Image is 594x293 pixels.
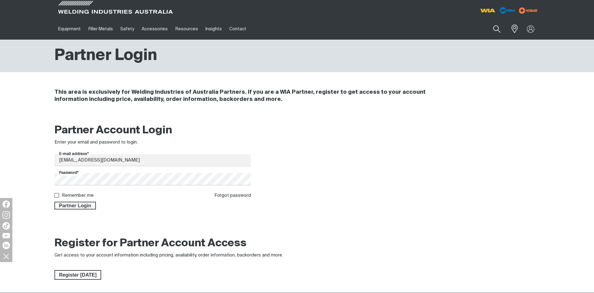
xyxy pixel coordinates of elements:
[54,253,283,257] span: Get access to your account information including pricing, availability, order information, backor...
[54,237,247,250] h2: Register for Partner Account Access
[117,18,138,40] a: Safety
[172,18,202,40] a: Resources
[54,139,251,146] div: Enter your email and password to login.
[62,193,94,198] label: Remember me
[138,18,171,40] a: Accessories
[2,242,10,249] img: LinkedIn
[54,18,418,40] nav: Main
[2,233,10,238] img: YouTube
[486,22,507,36] button: Search products
[55,202,95,210] span: Partner Login
[479,22,507,36] input: Product name or item number...
[54,18,84,40] a: Equipment
[54,124,251,137] h2: Partner Account Login
[1,251,11,261] img: hide socials
[214,193,251,198] a: Forgot password
[84,18,116,40] a: Filler Metals
[226,18,250,40] a: Contact
[55,270,101,280] span: Register [DATE]
[2,211,10,219] img: Instagram
[54,89,457,103] h4: This area is exclusively for Welding Industries of Australia Partners. If you are a WIA Partner, ...
[202,18,226,40] a: Insights
[2,222,10,230] img: TikTok
[517,6,540,15] img: miller
[2,200,10,208] img: Facebook
[54,202,96,210] button: Partner Login
[54,270,101,280] a: Register Today
[54,46,157,66] h1: Partner Login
